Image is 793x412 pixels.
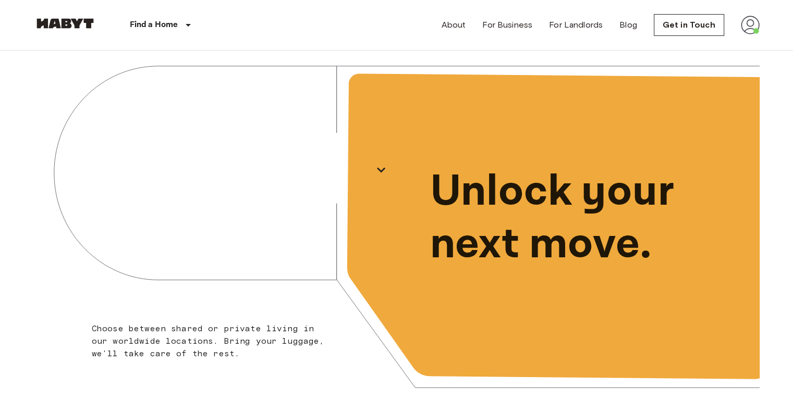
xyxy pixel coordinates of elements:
[92,322,331,360] p: Choose between shared or private living in our worldwide locations. Bring your luggage, we'll tak...
[34,18,96,29] img: Habyt
[549,19,603,31] a: For Landlords
[430,166,743,271] p: Unlock your next move.
[442,19,466,31] a: About
[654,14,724,36] a: Get in Touch
[741,16,760,34] img: avatar
[130,19,178,31] p: Find a Home
[619,19,637,31] a: Blog
[482,19,532,31] a: For Business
